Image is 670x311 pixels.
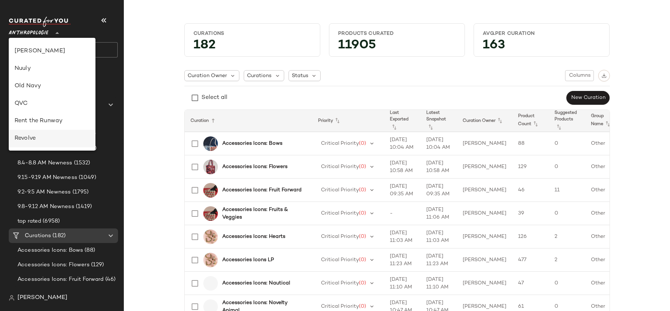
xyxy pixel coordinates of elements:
[483,30,600,37] div: Avg.per Curation
[420,272,457,295] td: [DATE] 11:10 AM
[203,206,218,221] img: 103040366_012_b14
[457,179,512,202] td: [PERSON_NAME]
[15,82,90,91] div: Old Navy
[549,110,585,132] th: Suggested Products
[203,253,218,267] img: 104314703_070_b14
[321,211,359,216] span: Critical Priority
[359,164,366,170] span: (0)
[512,272,549,295] td: 47
[359,234,366,239] span: (0)
[384,248,420,272] td: [DATE] 11:23 AM
[203,136,218,151] img: 93340685_029_a10
[457,248,512,272] td: [PERSON_NAME]
[420,225,457,248] td: [DATE] 11:03 AM
[201,93,227,102] div: Select all
[15,64,90,73] div: Nuuly
[512,248,549,272] td: 477
[549,155,585,179] td: 0
[15,99,90,108] div: QVC
[222,279,290,287] b: Accessories Icons: Nautical
[15,47,90,56] div: [PERSON_NAME]
[565,70,593,81] button: Columns
[9,25,48,38] span: Anthropologie
[222,256,274,264] b: Accessories Icons LP
[17,294,67,302] span: [PERSON_NAME]
[549,202,585,225] td: 0
[384,179,420,202] td: [DATE] 09:35 AM
[457,272,512,295] td: [PERSON_NAME]
[321,141,359,146] span: Critical Priority
[585,225,622,248] td: Other
[585,248,622,272] td: Other
[9,38,95,151] div: undefined-list
[568,73,590,79] span: Columns
[549,248,585,272] td: 2
[457,110,512,132] th: Curation Owner
[247,72,271,80] span: Curations
[203,230,218,244] img: 104314703_070_b14
[359,211,366,216] span: (0)
[359,187,366,193] span: (0)
[585,132,622,155] td: Other
[384,272,420,295] td: [DATE] 11:10 AM
[83,246,95,255] span: (88)
[585,155,622,179] td: Other
[384,155,420,179] td: [DATE] 10:58 AM
[420,110,457,132] th: Latest Snapshot
[104,275,116,284] span: (46)
[549,179,585,202] td: 11
[549,132,585,155] td: 0
[73,159,90,167] span: (1532)
[41,217,60,226] span: (6958)
[566,91,610,105] button: New Curation
[420,132,457,155] td: [DATE] 10:04 AM
[457,155,512,179] td: [PERSON_NAME]
[585,179,622,202] td: Other
[17,246,83,255] span: Accessories Icons: Bows
[222,233,285,240] b: Accessories Icons: Hearts
[188,72,227,80] span: Curation Owner
[17,203,74,211] span: 9.8-9.12 AM Newness
[384,202,420,225] td: -
[17,188,71,196] span: 9.2-9.5 AM Newness
[222,140,282,147] b: Accessories Icons: Bows
[420,248,457,272] td: [DATE] 11:23 AM
[77,174,96,182] span: (1049)
[457,202,512,225] td: [PERSON_NAME]
[549,272,585,295] td: 0
[420,179,457,202] td: [DATE] 09:35 AM
[15,117,90,125] div: Rent the Runway
[9,17,71,27] img: cfy_white_logo.C9jOOHJF.svg
[585,202,622,225] td: Other
[17,261,90,269] span: Accessories Icons: Flowers
[17,159,73,167] span: 8.4-8.8 AM Newness
[292,72,308,80] span: Status
[17,217,41,226] span: top rated
[585,272,622,295] td: Other
[71,188,89,196] span: (1795)
[457,132,512,155] td: [PERSON_NAME]
[222,163,287,171] b: Accessories Icons: Flowers
[332,40,462,53] div: 11905
[17,275,104,284] span: Accessories Icons: Fruit Forward
[321,187,359,193] span: Critical Priority
[51,232,66,240] span: (182)
[188,40,317,53] div: 182
[512,155,549,179] td: 129
[420,202,457,225] td: [DATE] 11:06 AM
[477,40,606,53] div: 163
[512,110,549,132] th: Product Count
[15,134,90,143] div: Revolve
[384,110,420,132] th: Last Exported
[74,203,92,211] span: (1419)
[321,164,359,170] span: Critical Priority
[384,225,420,248] td: [DATE] 11:03 AM
[185,110,312,132] th: Curation
[17,290,107,298] span: Accessories Icons: Fruits & Veggies
[359,257,366,263] span: (0)
[107,290,119,298] span: (39)
[203,183,218,198] img: 103040366_012_b14
[359,304,366,309] span: (0)
[585,110,622,132] th: Group Name
[25,232,51,240] span: Curations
